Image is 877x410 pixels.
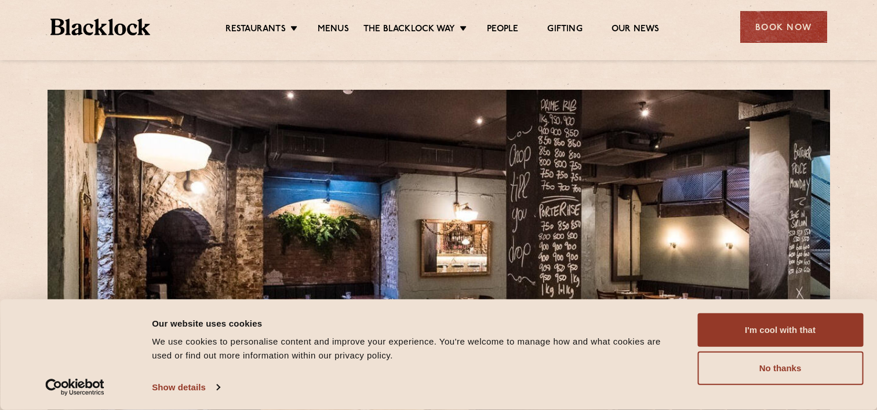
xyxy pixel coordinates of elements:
div: We use cookies to personalise content and improve your experience. You're welcome to manage how a... [152,335,671,363]
a: The Blacklock Way [363,24,455,36]
a: Menus [318,24,349,36]
a: Gifting [547,24,582,36]
button: No thanks [697,352,863,385]
a: Restaurants [225,24,286,36]
img: BL_Textured_Logo-footer-cropped.svg [50,19,151,35]
a: People [487,24,518,36]
a: Show details [152,379,219,396]
div: Book Now [740,11,827,43]
div: Our website uses cookies [152,316,671,330]
a: Usercentrics Cookiebot - opens in a new window [24,379,126,396]
a: Our News [612,24,660,36]
button: I'm cool with that [697,313,863,347]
